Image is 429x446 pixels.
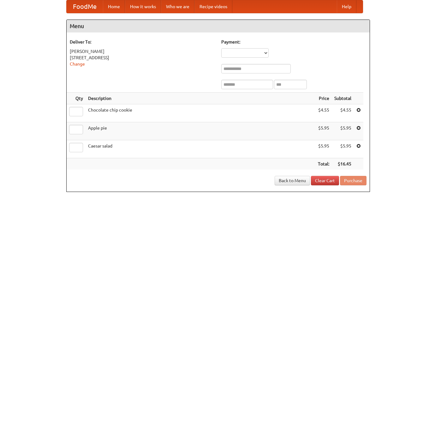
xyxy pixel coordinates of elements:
[311,176,339,185] a: Clear Cart
[315,122,332,140] td: $5.95
[103,0,125,13] a: Home
[340,176,366,185] button: Purchase
[86,93,315,104] th: Description
[125,0,161,13] a: How it works
[70,61,85,67] a: Change
[86,140,315,158] td: Caesar salad
[332,93,354,104] th: Subtotal
[67,93,86,104] th: Qty
[315,140,332,158] td: $5.95
[332,140,354,158] td: $5.95
[70,39,215,45] h5: Deliver To:
[275,176,310,185] a: Back to Menu
[194,0,232,13] a: Recipe videos
[161,0,194,13] a: Who we are
[70,48,215,55] div: [PERSON_NAME]
[86,122,315,140] td: Apple pie
[332,158,354,170] th: $16.45
[221,39,366,45] h5: Payment:
[86,104,315,122] td: Chocolate chip cookie
[315,158,332,170] th: Total:
[337,0,356,13] a: Help
[67,20,370,32] h4: Menu
[70,55,215,61] div: [STREET_ADDRESS]
[332,122,354,140] td: $5.95
[315,104,332,122] td: $4.55
[332,104,354,122] td: $4.55
[67,0,103,13] a: FoodMe
[315,93,332,104] th: Price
